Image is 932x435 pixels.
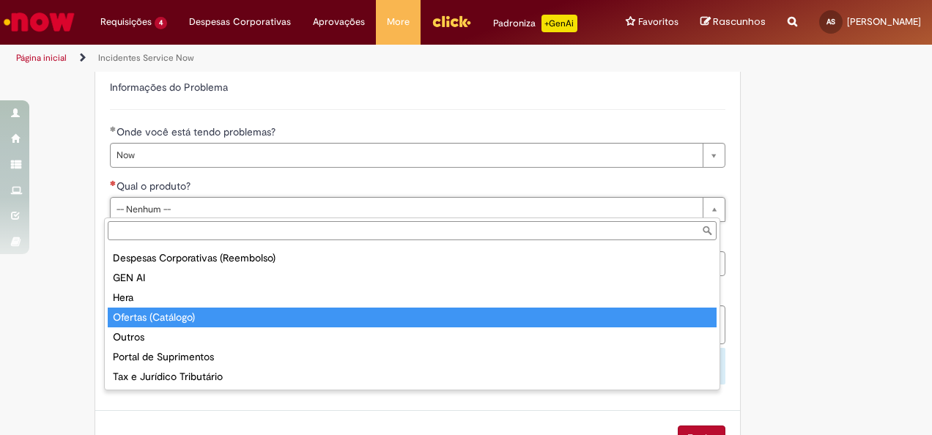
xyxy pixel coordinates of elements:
div: Outros [108,327,717,347]
div: Portal de Suprimentos [108,347,717,367]
div: Despesas Corporativas (Reembolso) [108,248,717,268]
div: GEN AI [108,268,717,288]
div: Ofertas (Catálogo) [108,308,717,327]
div: Tax e Jurídico Tributário [108,367,717,387]
ul: Qual o produto? [105,243,720,390]
div: Hera [108,288,717,308]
